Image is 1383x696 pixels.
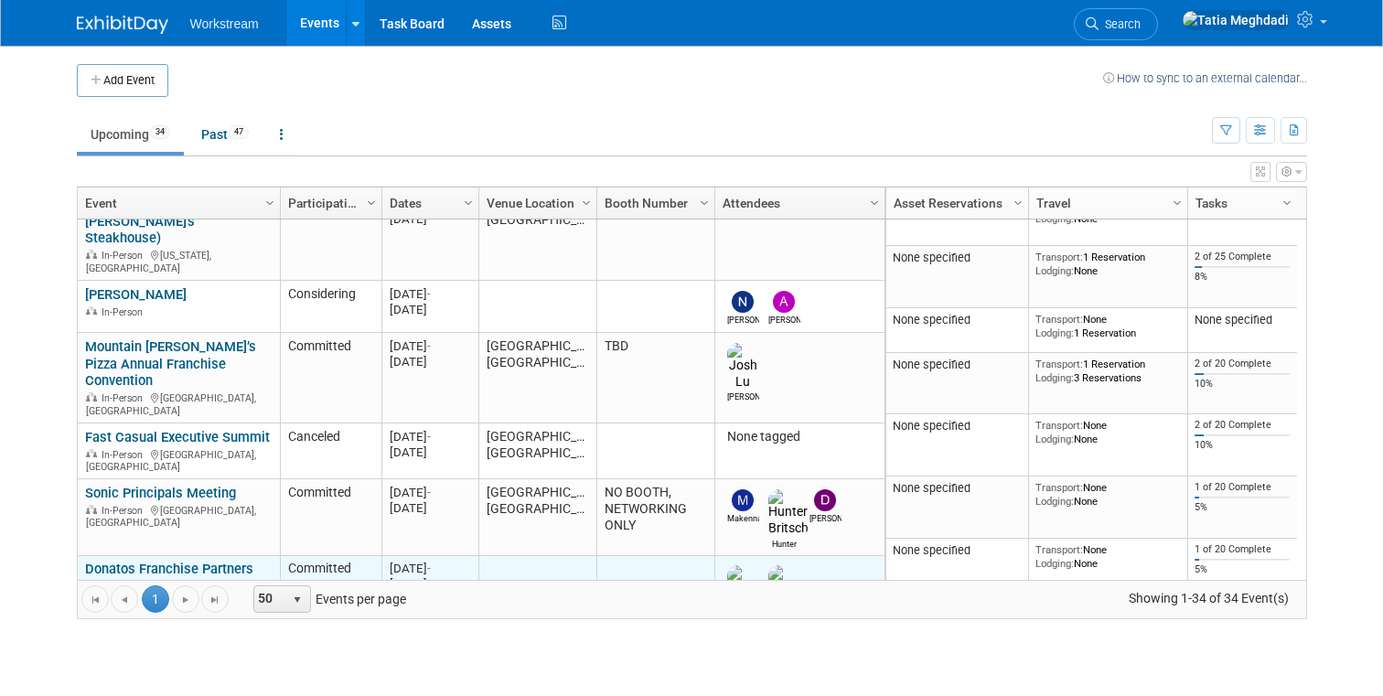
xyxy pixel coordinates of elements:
span: Search [1099,17,1141,31]
td: Committed [280,479,381,556]
div: [DATE] [390,485,470,500]
div: 1 Reservation 3 Reservations [1035,358,1180,384]
a: Past47 [188,117,263,152]
div: 2 of 20 Complete [1195,358,1290,370]
span: Lodging: [1035,212,1074,225]
img: Tatia Meghdadi [1182,10,1290,30]
div: None specified [1195,313,1290,327]
div: None 1 Reservation [1035,313,1180,339]
span: Transport: [1035,543,1083,556]
td: NO BOOTH, NETWORKING ONLY [596,479,714,556]
span: Lodging: [1035,495,1074,508]
a: Column Settings [1167,187,1187,215]
div: 5% [1195,501,1290,514]
span: Transport: [1035,313,1083,326]
span: Lodging: [1035,264,1074,277]
div: 10% [1195,378,1290,391]
div: None None [1035,543,1180,570]
span: Column Settings [461,196,476,210]
a: Go to the next page [172,585,199,613]
span: Column Settings [1280,196,1294,210]
a: Sonic Principals Meeting [85,485,236,501]
span: Column Settings [697,196,712,210]
span: Showing 1-34 of 34 Event(s) [1111,585,1305,611]
img: In-Person Event [86,505,97,514]
span: Column Settings [579,196,594,210]
span: None specified [893,358,970,371]
td: Considering [280,281,381,333]
span: Go to the first page [88,593,102,607]
div: 2 of 20 Complete [1195,419,1290,432]
div: [DATE] [390,354,470,369]
img: Damon Young [768,565,809,613]
td: TBD [596,333,714,423]
a: Booth Number [605,187,702,219]
a: Venue Location [487,187,584,219]
td: Canceled [280,423,381,479]
span: None specified [893,313,970,327]
div: Makenna Clark [727,511,759,525]
span: Lodging: [1035,371,1074,384]
div: [GEOGRAPHIC_DATA], [GEOGRAPHIC_DATA] [85,502,272,530]
div: [DATE] [390,429,470,444]
img: Dwight Smith [814,489,836,511]
img: Josh Lu [727,343,759,391]
span: - [427,339,431,353]
span: None specified [893,481,970,495]
a: Field Hosted Event (Uncle [PERSON_NAME]'s Steakhouse) [85,196,241,247]
span: Column Settings [1011,196,1025,210]
span: None specified [893,251,970,264]
a: Column Settings [864,187,884,215]
a: Dates [390,187,466,219]
div: [DATE] [390,500,470,516]
div: [DATE] [390,444,470,460]
span: In-Person [102,250,148,262]
a: Donatos Franchise Partners Conference [85,561,253,594]
a: Column Settings [694,187,714,215]
td: Committed [280,190,381,281]
img: In-Person Event [86,392,97,402]
img: Nick Walters [732,291,754,313]
img: In-Person Event [86,250,97,259]
td: [GEOGRAPHIC_DATA], [GEOGRAPHIC_DATA] [478,423,596,479]
span: Transport: [1035,251,1083,263]
span: 1 [142,585,169,613]
span: In-Person [102,505,148,517]
span: Column Settings [1170,196,1185,210]
span: Column Settings [867,196,882,210]
span: In-Person [102,306,148,318]
span: - [427,287,431,301]
span: 34 [150,125,170,139]
a: Upcoming34 [77,117,184,152]
a: Go to the previous page [111,585,138,613]
a: Participation [288,187,370,219]
div: 2 of 25 Complete [1195,251,1290,263]
a: Go to the last page [201,585,229,613]
span: 47 [229,125,249,139]
span: None specified [893,419,970,433]
a: Column Settings [1008,187,1028,215]
span: - [427,486,431,499]
span: Transport: [1035,481,1083,494]
div: Josh Lu [727,390,759,403]
div: None None [1035,481,1180,508]
span: None specified [893,543,970,557]
span: Go to the last page [208,593,222,607]
div: Hunter Britsch [768,537,800,551]
span: Lodging: [1035,433,1074,445]
div: Andrew Walters [768,313,800,327]
td: Committed [280,333,381,423]
a: Column Settings [1277,187,1297,215]
a: Mountain [PERSON_NAME]’s Pizza Annual Franchise Convention [85,338,256,390]
span: Go to the next page [178,593,193,607]
td: [GEOGRAPHIC_DATA], [GEOGRAPHIC_DATA] [478,479,596,556]
td: Committed [280,556,381,633]
div: None None [1035,419,1180,445]
a: Column Settings [576,187,596,215]
span: - [427,430,431,444]
div: 1 of 20 Complete [1195,481,1290,494]
a: Column Settings [361,187,381,215]
img: Andrew Walters [773,291,795,313]
button: Add Event [77,64,168,97]
a: Column Settings [260,187,280,215]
